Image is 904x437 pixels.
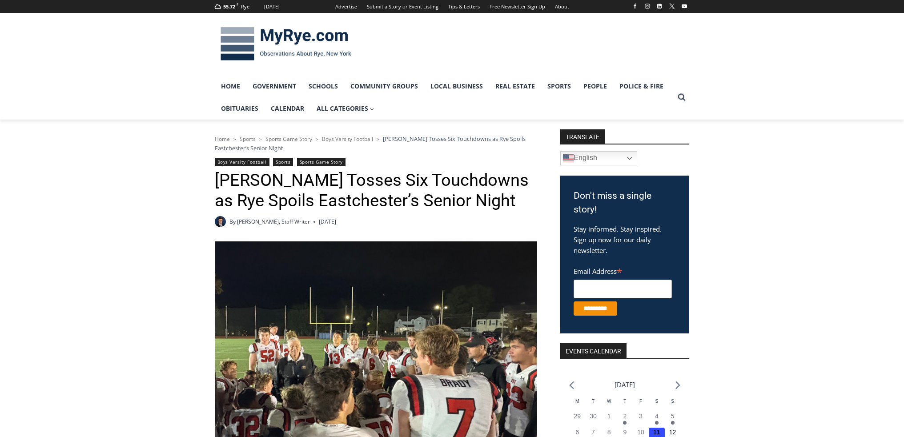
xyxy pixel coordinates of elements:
button: View Search Form [674,89,690,105]
label: Email Address [574,262,672,278]
a: Local Business [424,75,489,97]
button: 3 [633,412,649,428]
a: Police & Fire [613,75,670,97]
time: 5 [671,413,675,420]
time: 12 [669,429,676,436]
li: [DATE] [615,379,635,391]
div: Thursday [617,398,633,412]
em: Has events [655,421,659,425]
a: Instagram [642,1,653,12]
button: 1 [601,412,617,428]
a: Sports [273,158,293,166]
a: Previous month [569,381,574,389]
span: T [592,399,595,404]
div: Saturday [649,398,665,412]
em: Has events [671,421,675,425]
time: 3 [639,413,643,420]
span: F [237,2,238,7]
a: Sports Game Story [265,135,312,143]
a: Sports Game Story [297,158,346,166]
p: Stay informed. Stay inspired. Sign up now for our daily newsletter. [574,224,676,256]
a: Linkedin [654,1,665,12]
a: People [577,75,613,97]
div: [DATE] [264,3,280,11]
div: Sunday [665,398,681,412]
a: Sports [240,135,256,143]
div: Rye [241,3,249,11]
div: Wednesday [601,398,617,412]
time: 29 [574,413,581,420]
span: All Categories [317,104,374,113]
div: Tuesday [585,398,601,412]
button: 29 [569,412,585,428]
nav: Primary Navigation [215,75,674,120]
button: 2 Has events [617,412,633,428]
span: > [316,136,318,142]
span: 55.72 [223,3,235,10]
time: 2 [623,413,627,420]
a: X [667,1,677,12]
span: W [607,399,611,404]
button: 4 Has events [649,412,665,428]
span: By [229,217,236,226]
button: 30 [585,412,601,428]
em: Has events [623,421,627,425]
a: Community Groups [344,75,424,97]
span: F [639,399,642,404]
div: Friday [633,398,649,412]
nav: Breadcrumbs [215,134,537,152]
a: All Categories [310,97,381,120]
time: 4 [655,413,659,420]
img: MyRye.com [215,21,357,67]
a: Boys Varsity Football [215,158,269,166]
time: 6 [575,429,579,436]
span: S [671,399,674,404]
div: Monday [569,398,585,412]
a: English [560,151,637,165]
a: Next month [675,381,680,389]
time: 8 [607,429,611,436]
a: Calendar [265,97,310,120]
a: Home [215,135,230,143]
span: [PERSON_NAME] Tosses Six Touchdowns as Rye Spoils Eastchester’s Senior Night [215,135,526,152]
time: 30 [590,413,597,420]
a: Home [215,75,246,97]
a: YouTube [679,1,690,12]
a: Facebook [630,1,640,12]
time: 9 [623,429,627,436]
h1: [PERSON_NAME] Tosses Six Touchdowns as Rye Spoils Eastchester’s Senior Night [215,170,537,211]
time: [DATE] [319,217,336,226]
a: Real Estate [489,75,541,97]
a: Author image [215,216,226,227]
h2: Events Calendar [560,343,627,358]
time: 10 [637,429,644,436]
time: 1 [607,413,611,420]
a: Obituaries [215,97,265,120]
button: 5 Has events [665,412,681,428]
span: T [623,399,626,404]
img: en [563,153,574,164]
span: > [377,136,379,142]
strong: TRANSLATE [560,129,605,144]
span: S [655,399,658,404]
a: Schools [302,75,344,97]
time: 11 [653,429,660,436]
span: M [575,399,579,404]
a: [PERSON_NAME], Staff Writer [237,218,310,225]
a: Sports [541,75,577,97]
h3: Don't miss a single story! [574,189,676,217]
img: Charlie Morris headshot PROFESSIONAL HEADSHOT [215,216,226,227]
a: Government [246,75,302,97]
a: Boys Varsity Football [322,135,373,143]
span: > [259,136,262,142]
span: > [233,136,236,142]
time: 7 [591,429,595,436]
